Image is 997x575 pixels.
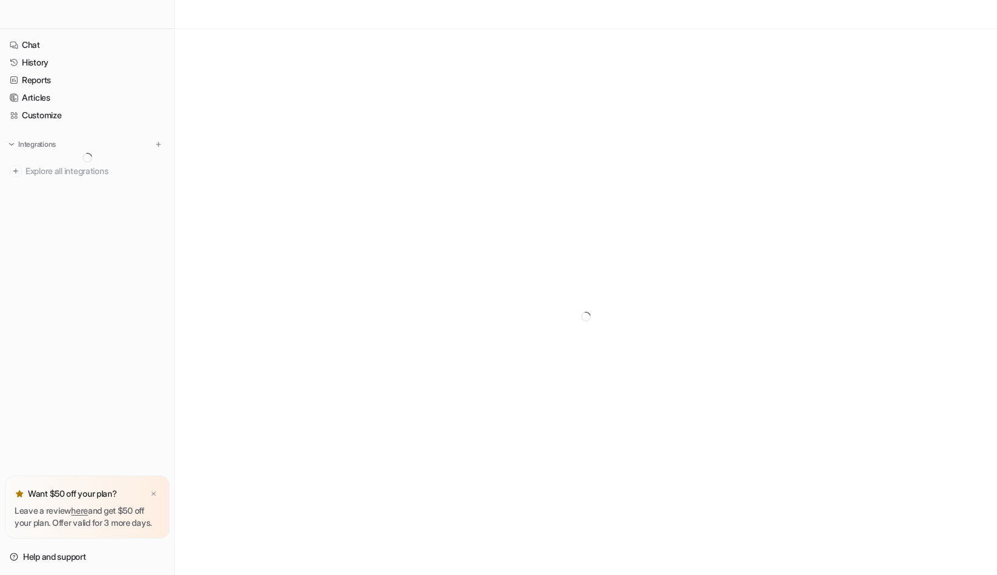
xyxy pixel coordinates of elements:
p: Want $50 off your plan? [28,488,117,500]
a: Chat [5,36,169,53]
a: Help and support [5,548,169,565]
p: Integrations [18,140,56,149]
p: Leave a review and get $50 off your plan. Offer valid for 3 more days. [15,505,160,529]
span: Explore all integrations [26,161,165,181]
img: menu_add.svg [154,140,163,149]
a: Reports [5,72,169,89]
a: Explore all integrations [5,163,169,180]
img: x [150,490,157,498]
a: here [71,505,88,516]
a: Articles [5,89,169,106]
a: Customize [5,107,169,124]
img: expand menu [7,140,16,149]
img: explore all integrations [10,165,22,177]
a: History [5,54,169,71]
button: Integrations [5,138,60,150]
img: star [15,489,24,499]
